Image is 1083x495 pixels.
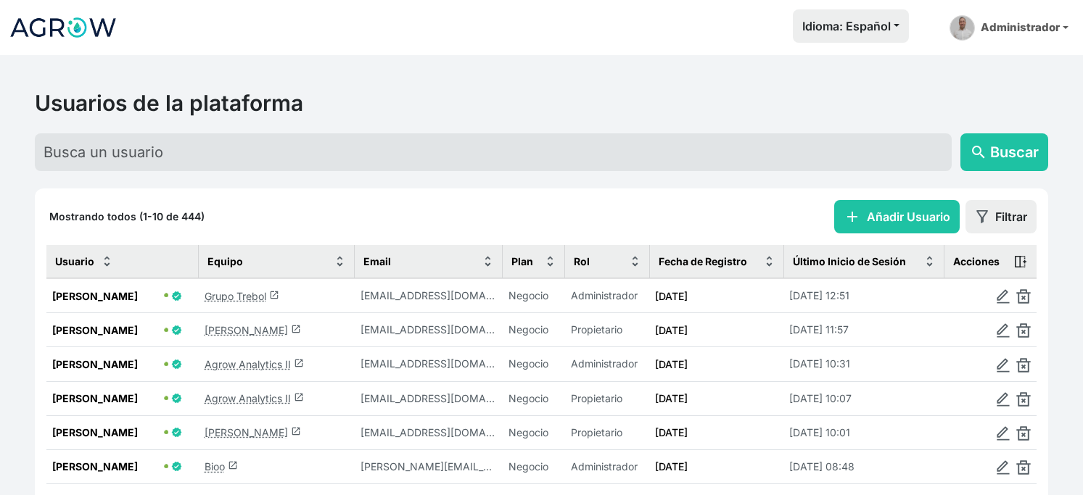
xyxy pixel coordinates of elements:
[565,415,649,449] td: Propietario
[975,209,989,224] img: filter
[294,392,304,402] span: launch
[1016,289,1031,304] img: delete
[291,324,301,334] span: launch
[171,359,182,370] span: Usuario Verificado
[164,293,168,299] span: 🟢
[1016,392,1031,407] img: delete
[565,381,649,415] td: Propietario
[503,347,565,381] td: Negocio
[355,381,503,415] td: eduardoavalospalacios@gmail.com
[503,313,565,347] td: Negocio
[355,313,503,347] td: jorgeramirezlaguarta@gmail.com
[52,459,161,474] span: [PERSON_NAME]
[164,328,168,333] span: 🟢
[355,347,503,381] td: inbal@gmail.com
[565,449,649,483] td: Administrador
[793,9,909,43] button: Idioma: Español
[659,254,747,269] span: Fecha de Registro
[960,133,1048,171] button: searchBuscar
[649,415,783,449] td: [DATE]
[950,15,975,41] img: admin-picture
[965,200,1037,233] button: Filtrar
[970,143,987,161] span: search
[545,256,556,267] img: sort
[953,254,1000,269] span: Acciones
[52,288,161,304] span: [PERSON_NAME]
[996,460,1010,475] img: edit
[482,256,493,267] img: sort
[574,254,590,269] span: Rol
[205,426,301,438] a: [PERSON_NAME]launch
[565,278,649,313] td: Administrador
[844,208,861,225] span: add
[565,313,649,347] td: Propietario
[793,254,906,269] span: Último Inicio de Sesión
[996,358,1010,373] img: edit
[1016,460,1031,475] img: delete
[205,392,304,404] a: Agrow Analytics IIlaunch
[355,278,503,313] td: riego@grupotrebol.pe
[1016,323,1031,338] img: delete
[269,290,279,300] span: launch
[171,393,182,404] span: Usuario Verificado
[649,313,783,347] td: [DATE]
[834,200,960,233] button: addAñadir Usuario
[996,289,1010,304] img: edit
[783,278,944,313] td: [DATE] 12:51
[990,141,1039,163] span: Buscar
[164,464,168,470] span: 🟢
[35,90,1048,116] h2: Usuarios de la plataforma
[291,426,301,436] span: launch
[996,426,1010,441] img: edit
[363,254,391,269] span: Email
[649,347,783,381] td: [DATE]
[334,256,345,267] img: sort
[49,209,205,224] p: Mostrando todos (1-10 de 444)
[205,324,301,336] a: [PERSON_NAME]launch
[164,396,168,402] span: 🟢
[503,381,565,415] td: Negocio
[207,254,243,269] span: Equipo
[102,256,112,267] img: sort
[35,133,952,171] input: Busca un usuario
[649,381,783,415] td: [DATE]
[171,291,182,301] span: Usuario Verificado
[9,9,118,46] img: Logo
[355,415,503,449] td: asojorge@gmail.com
[783,381,944,415] td: [DATE] 10:07
[783,449,944,483] td: [DATE] 08:48
[52,391,161,406] span: [PERSON_NAME]
[294,358,304,368] span: launch
[503,449,565,483] td: Negocio
[1013,254,1028,269] img: action
[944,9,1074,46] a: Administrador
[996,323,1010,338] img: edit
[171,325,182,336] span: Usuario Verificado
[205,358,304,370] a: Agrow Analytics IIlaunch
[355,449,503,483] td: john@bioo.tech
[511,254,533,269] span: Plan
[503,278,565,313] td: Negocio
[996,392,1010,407] img: edit
[1016,358,1031,373] img: delete
[503,415,565,449] td: Negocio
[52,323,161,338] span: [PERSON_NAME]
[164,362,168,367] span: 🟢
[764,256,775,267] img: sort
[228,460,238,470] span: launch
[52,357,161,372] span: [PERSON_NAME]
[783,347,944,381] td: [DATE] 10:31
[565,347,649,381] td: Administrador
[171,427,182,438] span: Usuario Verificado
[164,430,168,436] span: 🟢
[205,290,279,302] a: Grupo Trebollaunch
[783,313,944,347] td: [DATE] 11:57
[924,256,935,267] img: sort
[783,415,944,449] td: [DATE] 10:01
[649,278,783,313] td: [DATE]
[171,461,182,472] span: Usuario Verificado
[630,256,641,267] img: sort
[205,460,238,473] a: Bioolaunch
[52,425,161,440] span: [PERSON_NAME]
[649,449,783,483] td: [DATE]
